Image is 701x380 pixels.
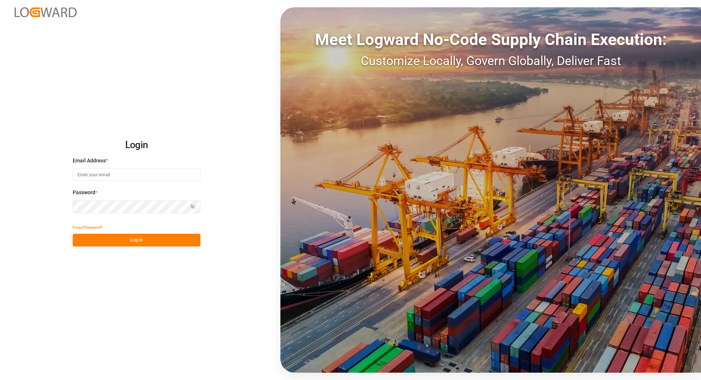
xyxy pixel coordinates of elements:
span: Email Address [73,157,106,165]
span: Password [73,189,95,196]
div: Meet Logward No-Code Supply Chain Execution: [280,27,701,52]
div: Customize Locally, Govern Globally, Deliver Fast [280,52,701,70]
button: Forgot Password? [73,221,103,234]
input: Enter your email [73,168,200,181]
h2: Login [73,133,200,157]
img: Logward_new_orange.png [15,7,77,17]
button: Log In [73,234,200,247]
